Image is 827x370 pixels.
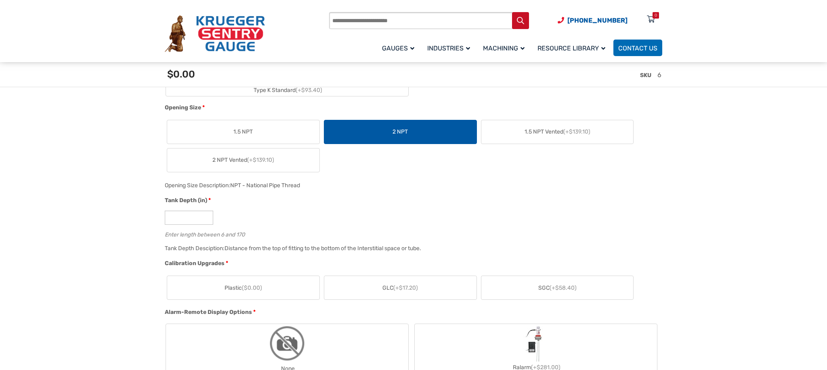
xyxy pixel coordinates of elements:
[533,38,613,57] a: Resource Library
[640,72,651,79] span: SKU
[657,71,661,79] span: 6
[563,128,590,135] span: (+$139.10)
[165,260,225,267] span: Calibration Upgrades
[242,284,262,291] span: ($0.00)
[558,15,628,25] a: Phone Number (920) 434-8860
[253,308,256,316] abbr: required
[165,309,252,316] span: Alarm-Remote Display Options
[567,17,628,24] span: [PHONE_NUMBER]
[225,284,262,292] span: Plastic
[226,259,228,268] abbr: required
[538,284,577,292] span: SGC
[393,128,408,136] span: 2 NPT
[427,44,470,52] span: Industries
[393,284,418,291] span: (+$17.20)
[537,44,605,52] span: Resource Library
[550,284,577,291] span: (+$58.40)
[165,197,207,204] span: Tank Depth (in)
[165,230,658,237] div: Enter length between 6 and 170
[382,44,414,52] span: Gauges
[230,182,300,189] div: NPT - National Pipe Thread
[382,284,418,292] span: GLC
[247,157,274,163] span: (+$139.10)
[655,12,657,19] div: 0
[165,182,230,189] span: Opening Size Description:
[377,38,422,57] a: Gauges
[202,103,205,112] abbr: required
[165,245,225,252] span: Tank Depth Desciption:
[225,245,421,252] div: Distance from the top of fitting to the bottom of the Interstitial space or tube.
[483,44,525,52] span: Machining
[165,15,265,52] img: Krueger Sentry Gauge
[422,38,478,57] a: Industries
[165,104,201,111] span: Opening Size
[233,128,253,136] span: 1.5 NPT
[212,156,274,164] span: 2 NPT Vented
[618,44,657,52] span: Contact Us
[208,196,211,205] abbr: required
[478,38,533,57] a: Machining
[613,40,662,56] a: Contact Us
[525,128,590,136] span: 1.5 NPT Vented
